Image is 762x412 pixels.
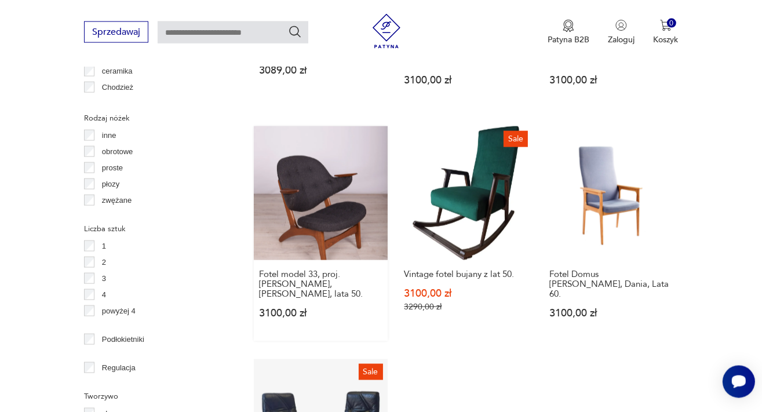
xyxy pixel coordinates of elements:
[660,20,672,31] img: Ikona koszyka
[544,126,678,341] a: Fotel Domus Danica Mobler, Dania, Lata 60.Fotel Domus [PERSON_NAME], Dania, Lata 60.3100,00 zł
[608,34,635,45] p: Zaloguj
[615,20,627,31] img: Ikonka użytkownika
[563,20,574,32] img: Ikona medalu
[608,20,635,45] button: Zaloguj
[102,162,123,174] p: proste
[399,126,533,341] a: SaleVintage fotel bujany z lat 50.Vintage fotel bujany z lat 50.3100,00 zł3290,00 zł
[653,34,678,45] p: Koszyk
[102,97,131,110] p: Ćmielów
[667,19,677,28] div: 0
[404,302,528,312] p: 3290,00 zł
[102,272,106,285] p: 3
[102,362,136,374] p: Regulacja
[259,65,382,75] p: 3089,00 zł
[102,256,106,269] p: 2
[84,390,226,403] p: Tworzywo
[404,269,528,279] h3: Vintage fotel bujany z lat 50.
[259,269,382,299] h3: Fotel model 33, proj. [PERSON_NAME], [PERSON_NAME], lata 50.
[102,81,133,94] p: Chodzież
[102,305,136,318] p: powyżej 4
[549,75,673,85] p: 3100,00 zł
[288,25,302,39] button: Szukaj
[102,333,144,346] p: Podłokietniki
[102,65,133,78] p: ceramika
[254,126,388,341] a: Fotel model 33, proj. C. E. Matthes, Dania, lata 50.Fotel model 33, proj. [PERSON_NAME], [PERSON_...
[102,129,116,142] p: inne
[84,29,148,37] a: Sprzedawaj
[404,289,528,298] p: 3100,00 zł
[102,240,106,253] p: 1
[548,20,589,45] a: Ikona medaluPatyna B2B
[404,75,528,85] p: 3100,00 zł
[549,269,673,299] h3: Fotel Domus [PERSON_NAME], Dania, Lata 60.
[549,308,673,318] p: 3100,00 zł
[548,20,589,45] button: Patyna B2B
[84,112,226,125] p: Rodzaj nóżek
[653,20,678,45] button: 0Koszyk
[548,34,589,45] p: Patyna B2B
[84,21,148,43] button: Sprzedawaj
[259,308,382,318] p: 3100,00 zł
[102,178,119,191] p: płozy
[102,289,106,301] p: 4
[84,223,226,235] p: Liczba sztuk
[369,14,404,49] img: Patyna - sklep z meblami i dekoracjami vintage
[723,366,755,398] iframe: Smartsupp widget button
[102,194,132,207] p: zwężane
[102,145,133,158] p: obrotowe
